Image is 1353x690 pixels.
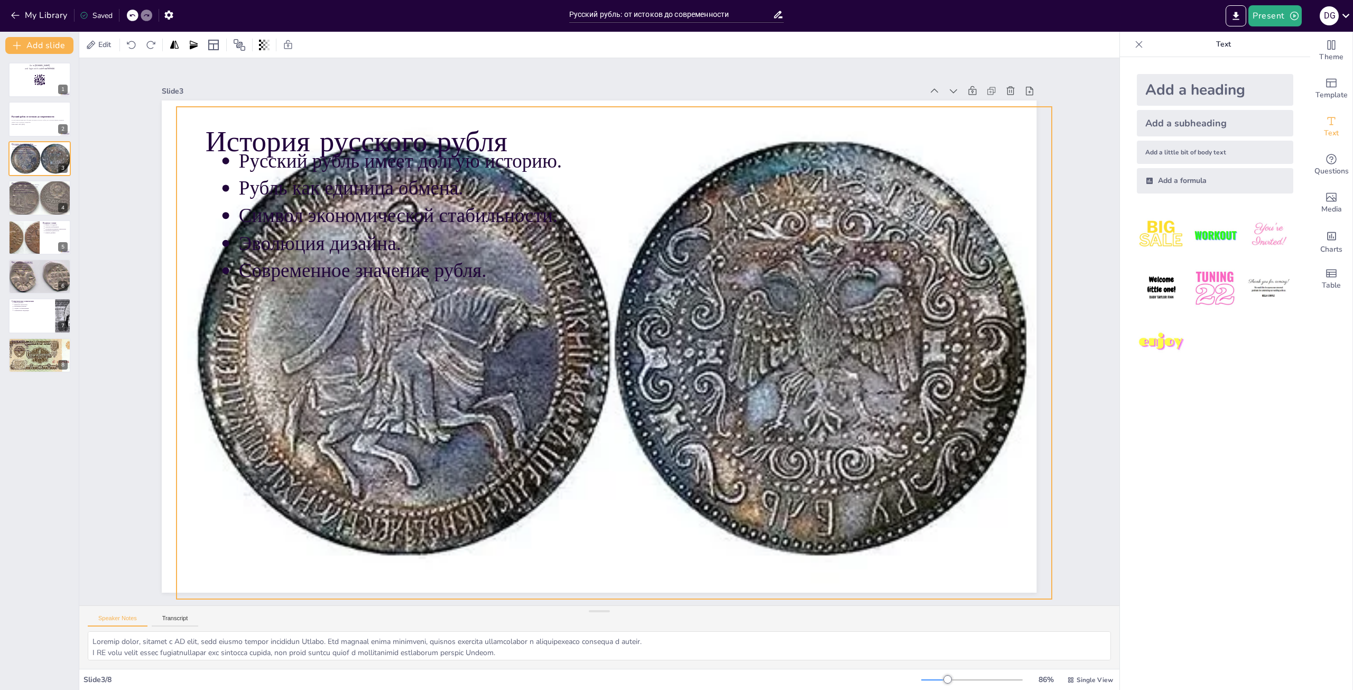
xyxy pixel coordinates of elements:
[1310,260,1352,298] div: Add a table
[8,62,71,97] div: 1
[1137,210,1186,260] img: 1.jpeg
[1315,89,1348,101] span: Template
[1248,5,1301,26] button: Present
[14,262,68,264] p: Методы проверки подлинности.
[58,321,68,330] div: 7
[14,306,52,308] p: Повышение доверия.
[14,190,68,192] p: Сделки с соседними странами.
[12,119,68,123] p: В этой презентации мы обсудим историю русского рубля, его использование, водяные знаки и как отли...
[1310,108,1352,146] div: Add text boxes
[14,270,68,272] p: Защита от мошенничества.
[8,220,71,255] div: 5
[8,102,71,136] div: 2
[1137,264,1186,313] img: 4.jpeg
[12,115,54,118] strong: Русский рубль: от истоков до современности
[88,615,147,627] button: Speaker Notes
[12,143,68,146] p: История русского рубля
[1077,676,1113,684] span: Single View
[14,183,68,186] p: Основная валюта [GEOGRAPHIC_DATA].
[8,298,71,333] div: 7
[1310,184,1352,222] div: Add images, graphics, shapes or video
[152,615,199,627] button: Transcript
[1310,146,1352,184] div: Get real-time input from your audience
[1324,127,1339,139] span: Text
[1319,51,1343,63] span: Theme
[14,308,52,310] p: Следить за изменениями.
[96,40,113,50] span: Edit
[1320,244,1342,255] span: Charts
[58,203,68,213] div: 4
[12,300,52,303] p: Современные изменения
[45,232,68,234] p: Элемент дизайна.
[1310,32,1352,70] div: Change the overall theme
[14,341,68,343] p: Экономическая стабильность.
[58,163,68,173] div: 3
[1320,6,1339,25] div: d g
[12,261,68,264] p: Как отличить подделку
[12,339,68,342] p: Будущее рубля
[8,141,71,176] div: 3
[12,64,68,67] p: Go to
[14,152,68,154] p: Современное значение рубля.
[1320,5,1339,26] button: d g
[43,221,68,224] p: Водяные знаки
[14,264,68,266] p: Тактильные ощущения.
[8,180,71,215] div: 4
[1226,5,1246,26] button: Export to PowerPoint
[12,67,68,70] p: and login with code
[1310,70,1352,108] div: Add ready made slides
[8,259,71,294] div: 6
[58,124,68,134] div: 2
[1322,280,1341,291] span: Table
[1314,165,1349,177] span: Questions
[1033,675,1059,685] div: 86 %
[1137,168,1293,194] div: Add a formula
[12,123,68,125] p: Generated with [URL]
[45,228,68,230] p: Усовершенствованные технологии.
[58,85,68,94] div: 1
[233,39,246,51] span: Position
[14,188,68,190] p: Средство обмена для товаров и услуг.
[280,123,1005,382] p: Эволюция дизайна.
[14,349,68,351] p: Адаптация к изменениям.
[88,631,1111,660] textarea: Loremip dolor, sitamet c AD elit, sedd eiusmo tempor incididun Utlabo. Etd magnaal enima minimven...
[1137,110,1293,136] div: Add a subheading
[14,144,68,146] p: Русский рубль имеет долгую историю.
[277,10,1039,292] p: История русского рубля
[14,186,68,188] p: Применение в международной торговле.
[205,36,222,53] div: Layout
[14,148,68,150] p: Символ экономической стабильности.
[45,224,68,226] p: Защита от подделок.
[288,97,1014,356] p: Символ экономической стабильности.
[14,268,68,270] p: Ультрафиолетовый свет.
[1321,204,1342,215] span: Media
[569,7,773,22] input: Insert title
[14,347,68,349] p: Экономические реформы.
[1137,141,1293,164] div: Add a little bit of body text
[1137,318,1186,367] img: 7.jpeg
[35,65,50,67] strong: [DOMAIN_NAME]
[8,338,71,373] div: 8
[1147,32,1300,57] p: Text
[14,302,52,304] p: Новые дизайны.
[14,309,52,311] p: Современные тенденции.
[45,226,68,228] p: Скрытые изображения.
[8,7,72,24] button: My Library
[58,281,68,291] div: 6
[14,303,52,306] p: Защитные технологии.
[14,146,68,149] p: Рубль как единица обмена.
[1190,264,1239,313] img: 5.jpeg
[14,343,68,345] p: Глобальные финансовые тенденции.
[1244,210,1293,260] img: 3.jpeg
[296,71,1022,330] p: Рубль как единица обмена.
[14,150,68,152] p: Эволюция дизайна.
[80,11,113,21] div: Saved
[14,345,68,347] p: Политические события.
[1244,264,1293,313] img: 6.jpeg
[1310,222,1352,260] div: Add charts and graphs
[84,675,921,685] div: Slide 3 / 8
[14,191,68,194] p: Анализ экономических процессов.
[5,37,73,54] button: Add slide
[14,266,68,269] p: Просмотр под углом.
[271,150,997,409] p: Современное значение рубля.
